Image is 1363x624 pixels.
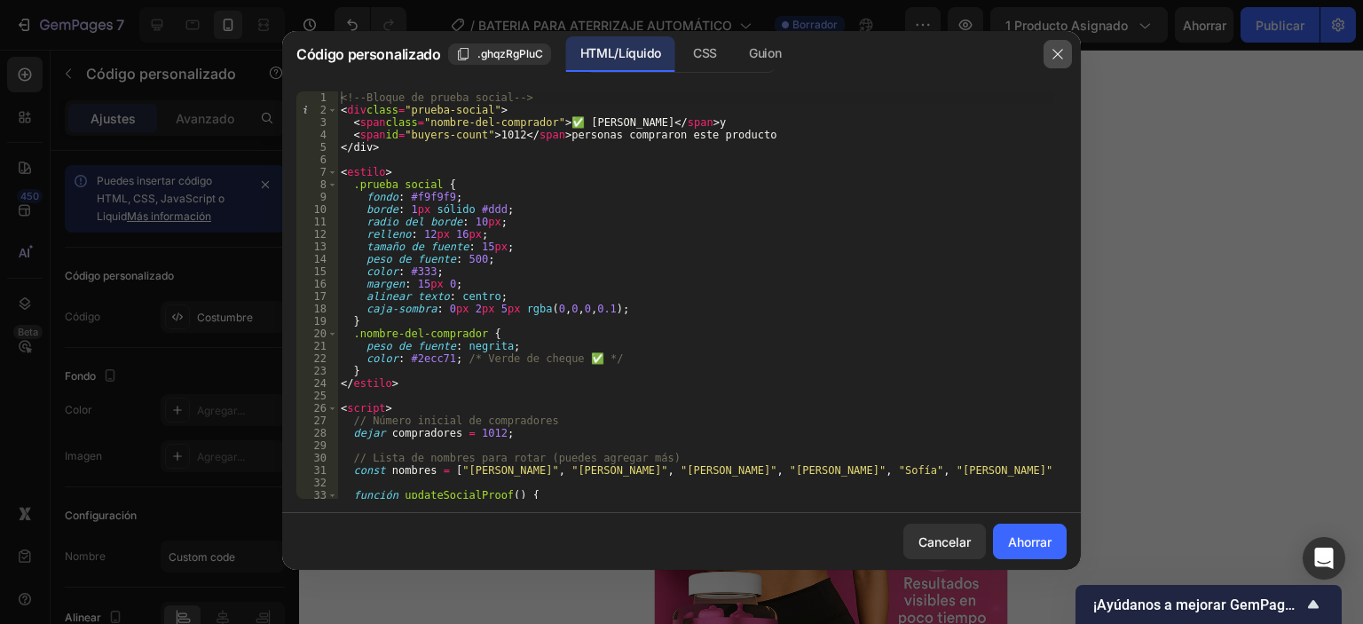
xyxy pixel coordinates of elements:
font: 26 [314,402,327,415]
font: ¡Ayúdanos a mejorar GemPages! [1093,596,1304,613]
font: 6 [320,154,327,166]
font: 27 [314,415,327,427]
font: 1 [320,91,327,104]
font: 22 [314,352,327,365]
font: 3 [320,116,327,129]
font: CSS [693,45,717,60]
font: 33 [314,489,327,502]
button: Ahorrar [993,524,1067,559]
font: 17 [314,290,327,303]
div: Custom Code [22,87,98,103]
font: 12 [314,228,327,241]
font: HTML/Líquido [580,45,661,60]
font: 28 [314,427,327,439]
font: 21 [314,340,327,352]
font: 32 [314,477,327,489]
font: 24 [314,377,327,390]
font: Guion [749,45,781,60]
button: Cancelar [903,524,986,559]
div: Abrir Intercom Messenger [1303,537,1345,580]
font: 23 [314,365,327,377]
font: 8 [320,178,327,191]
font: 15 [314,265,327,278]
font: 31 [314,464,327,477]
font: 20 [314,328,327,340]
div: Drop element here [140,31,234,45]
font: 18 [314,303,327,315]
font: Cancelar [918,534,971,549]
font: 10 [314,203,327,216]
button: Mostrar encuesta - ¡Ayúdanos a mejorar GemPages! [1093,594,1324,615]
font: 2 [320,104,327,116]
font: 7 [320,166,327,178]
font: 4 [320,129,327,141]
font: 13 [314,241,327,253]
font: 14 [314,253,327,265]
font: 5 [320,141,327,154]
font: 19 [314,315,327,328]
font: 25 [314,390,327,402]
font: .ghqzRgPluC [477,47,543,60]
font: 9 [320,191,327,203]
font: 29 [314,439,327,452]
font: 16 [314,278,327,290]
button: .ghqzRgPluC [448,43,551,65]
font: 11 [314,216,327,228]
font: Ahorrar [1008,534,1052,549]
font: 30 [314,452,327,464]
font: Código personalizado [296,45,441,63]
